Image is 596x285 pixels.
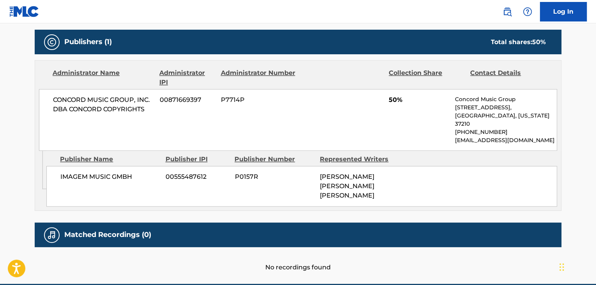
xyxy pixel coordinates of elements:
[455,112,557,128] p: [GEOGRAPHIC_DATA], [US_STATE] 37210
[523,7,532,16] img: help
[221,95,296,105] span: P7714P
[64,230,151,239] h5: Matched Recordings (0)
[235,172,314,182] span: P0157R
[491,37,546,47] div: Total shares:
[47,230,56,240] img: Matched Recordings
[455,95,557,103] p: Concord Music Group
[520,4,535,20] div: Help
[532,38,546,46] span: 50 %
[455,136,557,144] p: [EMAIL_ADDRESS][DOMAIN_NAME]
[9,6,39,17] img: MLC Logo
[455,128,557,136] p: [PHONE_NUMBER]
[159,68,215,87] div: Administrator IPI
[559,255,564,279] div: Drag
[60,172,160,182] span: IMAGEM MUSIC GMBH
[166,172,229,182] span: 00555487612
[53,95,154,114] span: CONCORD MUSIC GROUP, INC. DBA CONCORD COPYRIGHTS
[53,68,153,87] div: Administrator Name
[165,155,229,164] div: Publisher IPI
[60,155,159,164] div: Publisher Name
[64,37,112,46] h5: Publishers (1)
[47,37,56,47] img: Publishers
[389,95,449,105] span: 50%
[499,4,515,20] a: Public Search
[235,155,314,164] div: Publisher Number
[320,173,374,199] span: [PERSON_NAME] [PERSON_NAME] [PERSON_NAME]
[455,103,557,112] p: [STREET_ADDRESS],
[470,68,546,87] div: Contact Details
[557,248,596,285] iframe: Chat Widget
[503,7,512,16] img: search
[220,68,296,87] div: Administrator Number
[389,68,464,87] div: Collection Share
[35,247,561,272] div: No recordings found
[160,95,215,105] span: 00871669397
[540,2,587,21] a: Log In
[320,155,399,164] div: Represented Writers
